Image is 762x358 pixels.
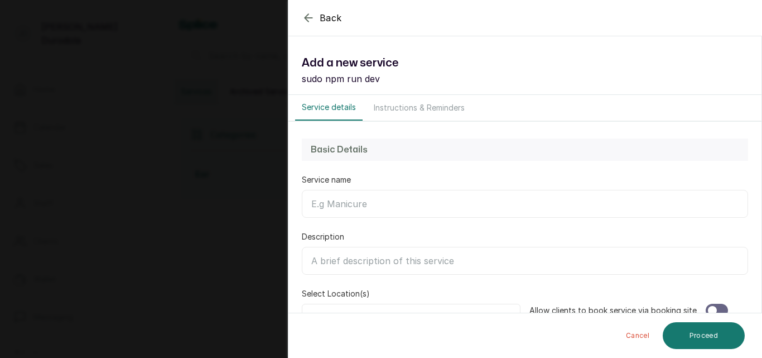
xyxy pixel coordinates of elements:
button: Service details [295,95,363,121]
button: Instructions & Reminders [367,95,471,121]
h1: Add a new service [302,54,748,72]
label: Service name [302,174,351,185]
input: A brief description of this service [302,247,748,275]
div: All items selected ( 1 ) [311,312,488,325]
button: Back [302,11,342,25]
h2: Basic Details [311,143,739,156]
label: Allow clients to book service via booking site [529,305,697,316]
label: Select Location(s) [302,288,370,299]
button: Cancel [617,322,658,349]
button: Clear Selected [488,312,501,325]
button: Proceed [663,322,745,349]
label: Description [302,231,344,242]
p: sudo npm run dev [302,72,748,85]
span: Back [320,11,342,25]
input: E.g Manicure [302,190,748,218]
